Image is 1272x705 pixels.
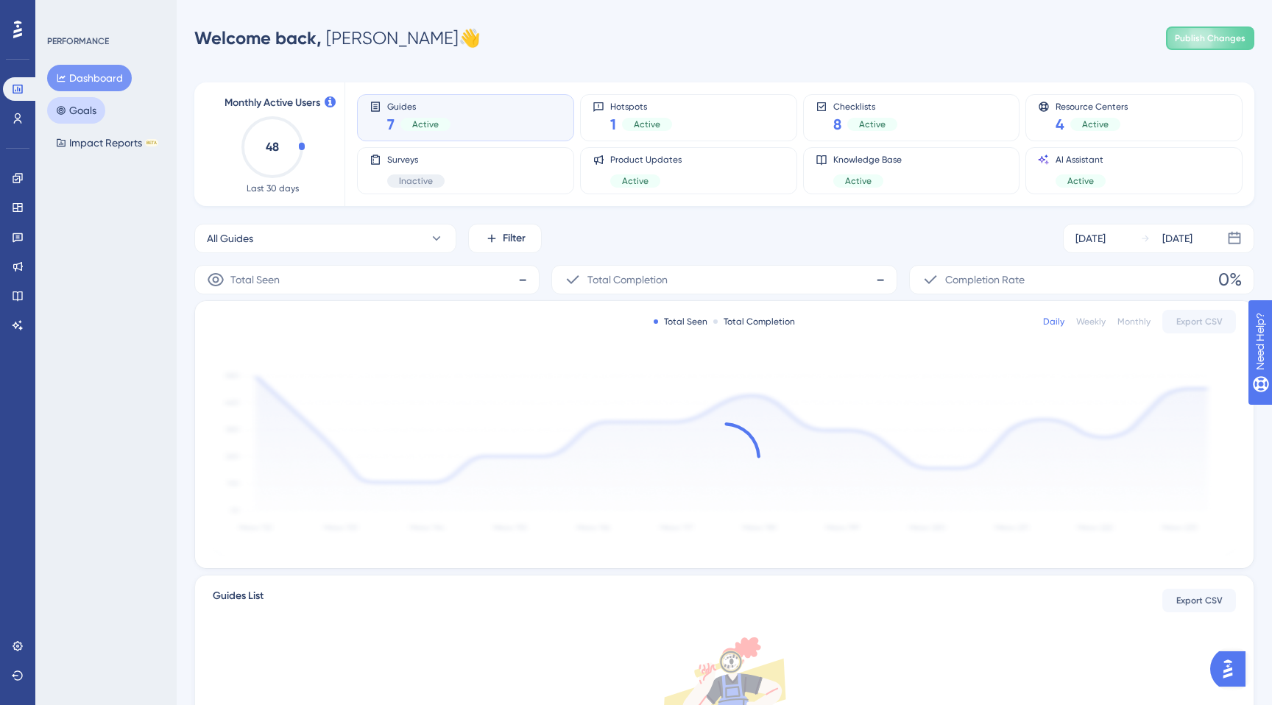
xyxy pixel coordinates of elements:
button: Export CSV [1162,310,1236,333]
div: [PERSON_NAME] 👋 [194,26,481,50]
span: Filter [503,230,526,247]
span: Export CSV [1176,595,1223,606]
div: Total Seen [654,316,707,327]
span: 4 [1056,114,1064,135]
text: 48 [266,140,279,154]
span: Active [845,175,872,187]
span: Guides [387,101,451,111]
span: 7 [387,114,395,135]
div: Daily [1043,316,1064,327]
span: Need Help? [35,4,92,21]
div: Monthly [1117,316,1151,327]
button: Publish Changes [1166,26,1254,50]
span: Last 30 days [247,183,299,194]
span: Export CSV [1176,316,1223,327]
span: Total Completion [587,271,668,288]
span: Publish Changes [1175,32,1245,44]
span: Guides List [213,587,264,614]
span: Active [634,118,660,130]
div: BETA [145,139,158,146]
button: Impact ReportsBETA [47,130,167,156]
span: Active [1082,118,1109,130]
span: Active [859,118,886,130]
span: - [518,268,527,291]
button: All Guides [194,224,456,253]
span: Monthly Active Users [225,94,320,112]
span: Surveys [387,154,445,166]
span: - [876,268,885,291]
span: Knowledge Base [833,154,902,166]
div: Weekly [1076,316,1106,327]
span: Checklists [833,101,897,111]
button: Filter [468,224,542,253]
div: [DATE] [1162,230,1192,247]
div: PERFORMANCE [47,35,109,47]
span: 1 [610,114,616,135]
span: Product Updates [610,154,682,166]
button: Goals [47,97,105,124]
span: Active [622,175,649,187]
div: [DATE] [1075,230,1106,247]
span: Completion Rate [945,271,1025,288]
span: Active [412,118,439,130]
span: Total Seen [230,271,280,288]
span: All Guides [207,230,253,247]
span: Active [1067,175,1094,187]
span: Resource Centers [1056,101,1128,111]
iframe: UserGuiding AI Assistant Launcher [1210,647,1254,691]
div: Total Completion [713,316,795,327]
button: Dashboard [47,65,132,91]
span: Hotspots [610,101,672,111]
span: Welcome back, [194,27,322,49]
span: 8 [833,114,841,135]
span: Inactive [399,175,433,187]
button: Export CSV [1162,589,1236,612]
span: AI Assistant [1056,154,1106,166]
span: 0% [1218,268,1242,291]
